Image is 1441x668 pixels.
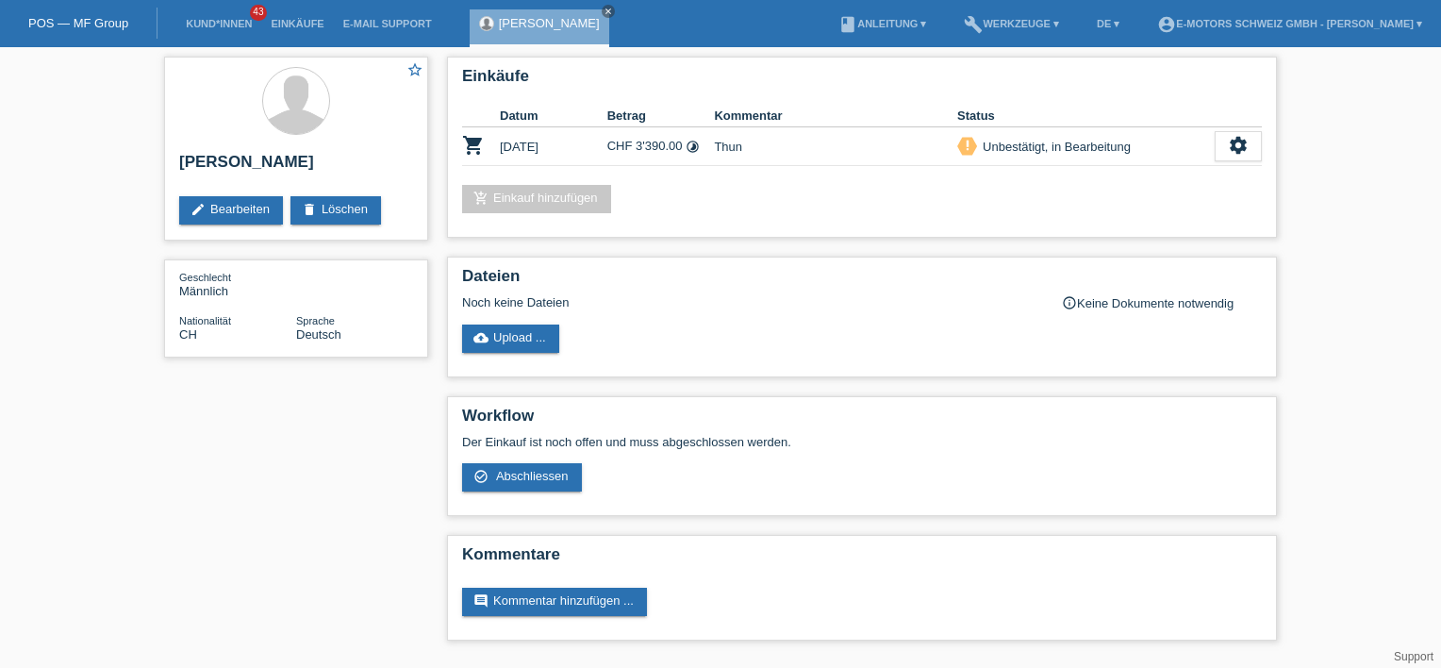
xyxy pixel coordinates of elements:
[500,127,607,166] td: [DATE]
[190,202,206,217] i: edit
[290,196,381,225] a: deleteLöschen
[1148,18,1432,29] a: account_circleE-Motors Schweiz GmbH - [PERSON_NAME] ▾
[473,593,489,609] i: comment
[179,270,296,298] div: Männlich
[179,315,231,326] span: Nationalität
[462,407,1262,435] h2: Workflow
[1087,18,1129,29] a: DE ▾
[714,127,957,166] td: Thun
[954,18,1068,29] a: buildWerkzeuge ▾
[334,18,441,29] a: E-Mail Support
[179,327,197,342] span: Schweiz
[838,15,857,34] i: book
[473,469,489,484] i: check_circle_outline
[1062,295,1262,310] div: Keine Dokumente notwendig
[961,139,974,152] i: priority_high
[964,15,983,34] i: build
[462,134,485,157] i: POSP00026486
[406,61,423,81] a: star_border
[473,191,489,206] i: add_shopping_cart
[296,327,341,342] span: Deutsch
[1062,295,1077,310] i: info_outline
[302,202,317,217] i: delete
[496,469,569,483] span: Abschliessen
[462,67,1262,95] h2: Einkäufe
[1228,135,1249,156] i: settings
[462,267,1262,295] h2: Dateien
[977,137,1131,157] div: Unbestätigt, in Bearbeitung
[607,127,715,166] td: CHF 3'390.00
[607,105,715,127] th: Betrag
[499,16,600,30] a: [PERSON_NAME]
[462,295,1038,309] div: Noch keine Dateien
[179,196,283,225] a: editBearbeiten
[714,105,957,127] th: Kommentar
[500,105,607,127] th: Datum
[473,330,489,345] i: cloud_upload
[1157,15,1176,34] i: account_circle
[250,5,267,21] span: 43
[261,18,333,29] a: Einkäufe
[462,463,582,492] a: check_circle_outline Abschliessen
[686,140,700,154] i: 36 Raten
[406,61,423,78] i: star_border
[462,325,559,353] a: cloud_uploadUpload ...
[462,185,611,213] a: add_shopping_cartEinkauf hinzufügen
[296,315,335,326] span: Sprache
[602,5,615,18] a: close
[462,435,1262,449] p: Der Einkauf ist noch offen und muss abgeschlossen werden.
[462,545,1262,574] h2: Kommentare
[462,588,647,616] a: commentKommentar hinzufügen ...
[28,16,128,30] a: POS — MF Group
[604,7,613,16] i: close
[829,18,936,29] a: bookAnleitung ▾
[957,105,1215,127] th: Status
[179,272,231,283] span: Geschlecht
[1394,650,1433,663] a: Support
[179,153,413,181] h2: [PERSON_NAME]
[176,18,261,29] a: Kund*innen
